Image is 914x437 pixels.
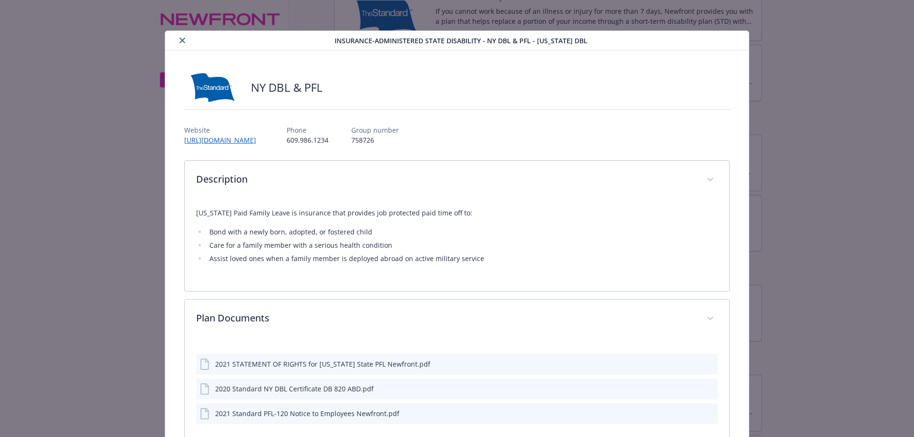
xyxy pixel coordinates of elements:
span: Insurance-Administered State Disability - NY DBL & PFL - [US_STATE] DBL [335,36,587,46]
h2: NY DBL & PFL [251,79,323,96]
div: 2021 Standard PFL-120 Notice to Employees Newfront.pdf [215,408,399,418]
button: preview file [705,408,714,418]
p: Group number [351,125,399,135]
button: close [177,35,188,46]
button: preview file [705,359,714,369]
img: Standard Insurance Company [184,73,241,102]
div: Plan Documents [185,300,730,339]
li: Care for a family member with a serious health condition [207,240,718,251]
p: Phone [287,125,328,135]
p: 609.986.1234 [287,135,328,145]
button: download file [690,408,698,418]
div: 2021 STATEMENT OF RIGHTS for [US_STATE] State PFL Newfront.pdf [215,359,430,369]
p: 758726 [351,135,399,145]
a: [URL][DOMAIN_NAME] [184,136,264,145]
p: Website [184,125,264,135]
button: download file [690,384,698,394]
p: [US_STATE] Paid Family Leave is insurance that provides job protected paid time off to: [196,207,718,219]
div: 2020 Standard NY DBL Certificate DB 820 ABD.pdf [215,384,374,394]
button: download file [690,359,698,369]
p: Description [196,172,695,186]
div: Description [185,161,730,200]
li: Assist loved ones when a family member is deployed abroad on active military service [207,253,718,264]
p: Plan Documents [196,311,695,325]
li: Bond with a newly born, adopted, or fostered child [207,226,718,238]
button: preview file [705,384,714,394]
div: Description [185,200,730,291]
